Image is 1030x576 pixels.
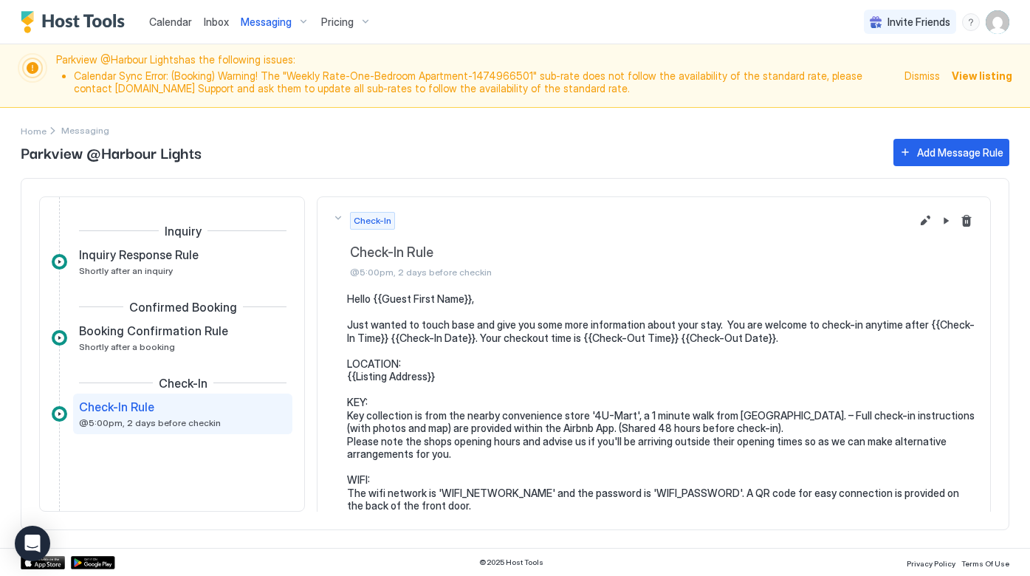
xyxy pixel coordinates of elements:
[129,300,237,315] span: Confirmed Booking
[149,16,192,28] span: Calendar
[15,526,50,561] div: Open Intercom Messenger
[961,555,1009,570] a: Terms Of Use
[916,212,934,230] button: Edit message rule
[937,212,955,230] button: Pause Message Rule
[21,141,879,163] span: Parkview @Harbour Lights
[962,13,980,31] div: menu
[165,224,202,239] span: Inquiry
[21,126,47,137] span: Home
[79,417,221,428] span: @5:00pm, 2 days before checkin
[21,556,65,569] a: App Store
[241,16,292,29] span: Messaging
[159,376,207,391] span: Check-In
[952,68,1012,83] div: View listing
[350,244,910,261] span: Check-In Rule
[79,265,173,276] span: Shortly after an inquiry
[56,53,896,98] span: Parkview @Harbour Lights has the following issues:
[479,558,543,567] span: © 2025 Host Tools
[21,11,131,33] a: Host Tools Logo
[61,125,109,136] span: Breadcrumb
[204,16,229,28] span: Inbox
[79,247,199,262] span: Inquiry Response Rule
[907,555,955,570] a: Privacy Policy
[79,323,228,338] span: Booking Confirmation Rule
[71,556,115,569] a: Google Play Store
[321,16,354,29] span: Pricing
[317,197,990,293] button: Check-InCheck-In Rule@5:00pm, 2 days before checkinEdit message rulePause Message RuleDelete mess...
[149,14,192,30] a: Calendar
[354,214,391,227] span: Check-In
[887,16,950,29] span: Invite Friends
[893,139,1009,166] button: Add Message Rule
[917,145,1003,160] div: Add Message Rule
[79,341,175,352] span: Shortly after a booking
[21,123,47,138] a: Home
[21,123,47,138] div: Breadcrumb
[907,559,955,568] span: Privacy Policy
[79,400,154,414] span: Check-In Rule
[961,559,1009,568] span: Terms Of Use
[350,267,910,278] span: @5:00pm, 2 days before checkin
[904,68,940,83] div: Dismiss
[958,212,975,230] button: Delete message rule
[74,69,896,95] li: Calendar Sync Error: (Booking) Warning! The "Weekly Rate-One-Bedroom Apartment-1474966501" sub-ra...
[204,14,229,30] a: Inbox
[986,10,1009,34] div: User profile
